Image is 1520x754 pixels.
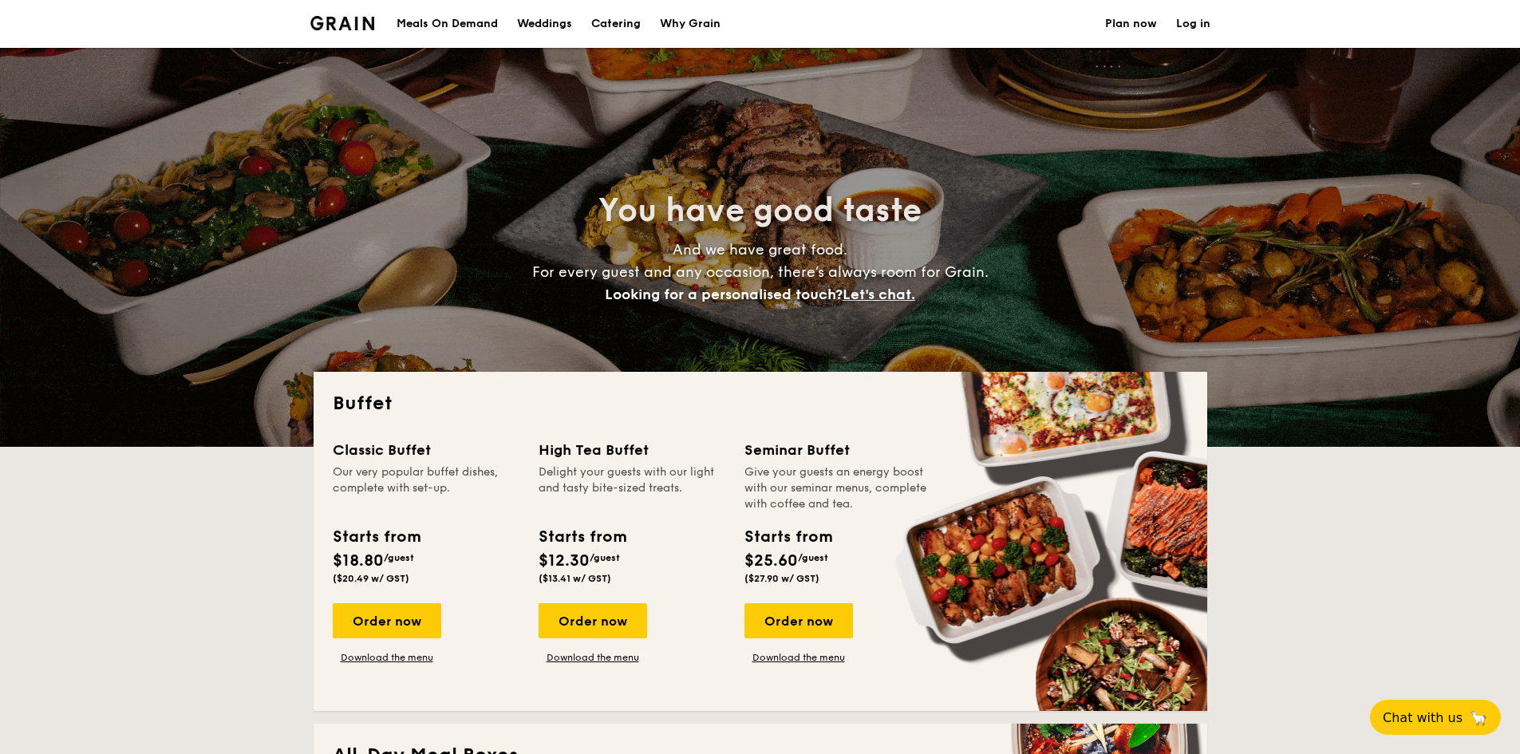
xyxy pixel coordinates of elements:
[539,525,626,549] div: Starts from
[333,651,441,664] a: Download the menu
[798,552,828,563] span: /guest
[384,552,414,563] span: /guest
[532,241,989,303] span: And we have great food. For every guest and any occasion, there’s always room for Grain.
[539,439,725,461] div: High Tea Buffet
[744,551,798,570] span: $25.60
[744,573,819,584] span: ($27.90 w/ GST)
[590,552,620,563] span: /guest
[333,551,384,570] span: $18.80
[539,603,647,638] div: Order now
[333,391,1188,416] h2: Buffet
[333,439,519,461] div: Classic Buffet
[598,191,922,230] span: You have good taste
[310,16,375,30] a: Logotype
[744,464,931,512] div: Give your guests an energy boost with our seminar menus, complete with coffee and tea.
[333,525,420,549] div: Starts from
[1469,709,1488,727] span: 🦙
[843,286,915,303] span: Let's chat.
[605,286,843,303] span: Looking for a personalised touch?
[539,551,590,570] span: $12.30
[310,16,375,30] img: Grain
[1383,710,1463,725] span: Chat with us
[539,651,647,664] a: Download the menu
[333,573,409,584] span: ($20.49 w/ GST)
[539,464,725,512] div: Delight your guests with our light and tasty bite-sized treats.
[333,603,441,638] div: Order now
[333,464,519,512] div: Our very popular buffet dishes, complete with set-up.
[539,573,611,584] span: ($13.41 w/ GST)
[744,525,831,549] div: Starts from
[744,439,931,461] div: Seminar Buffet
[744,651,853,664] a: Download the menu
[1370,700,1501,735] button: Chat with us🦙
[744,603,853,638] div: Order now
